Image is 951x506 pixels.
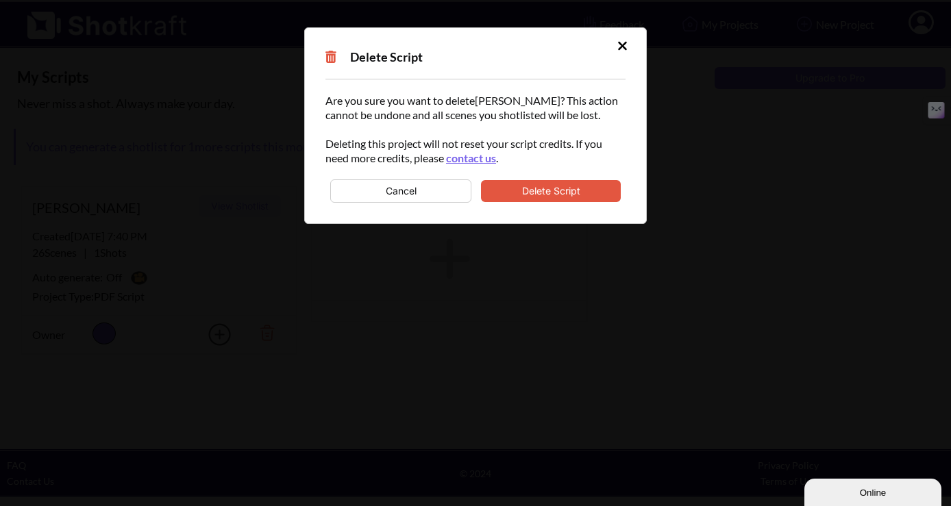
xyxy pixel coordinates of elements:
button: Delete Script [481,180,621,202]
iframe: chat widget [804,476,944,506]
div: Are you sure you want to delete [PERSON_NAME] ? This action cannot be undone and all scenes you s... [325,93,626,203]
a: contact us [446,151,496,164]
span: Delete Script [325,49,423,64]
button: Cancel [330,179,471,203]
